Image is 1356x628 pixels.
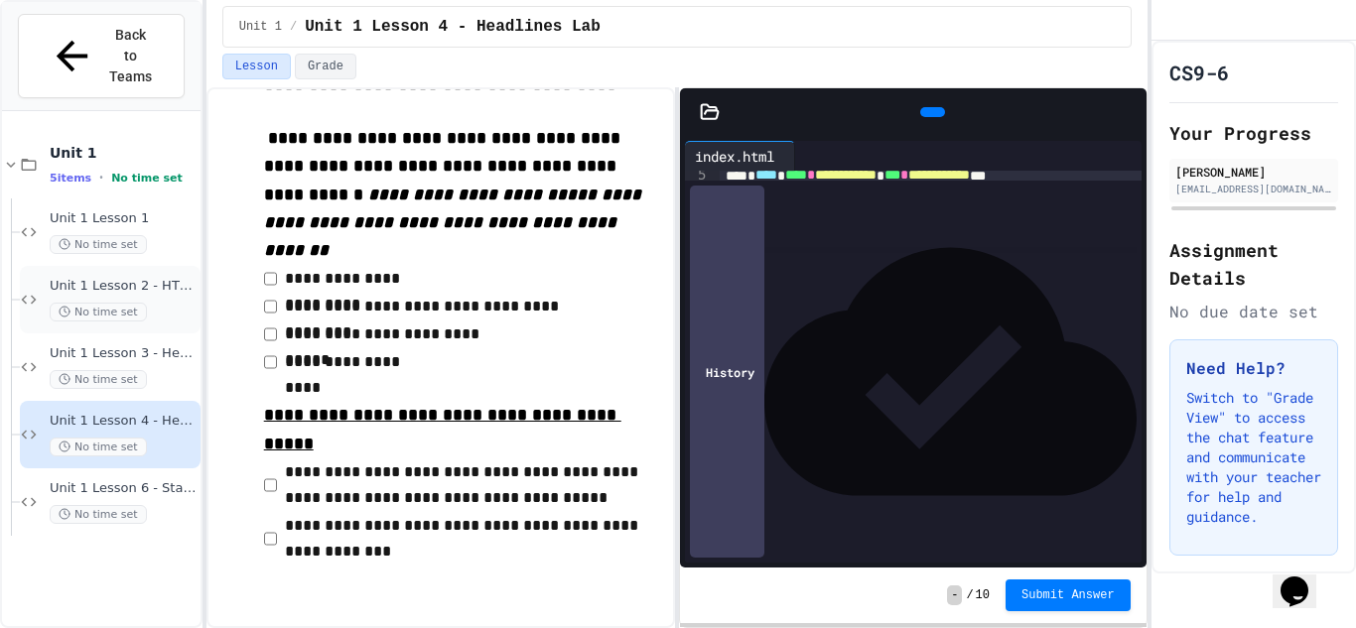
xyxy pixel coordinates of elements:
span: No time set [50,235,147,254]
button: Grade [295,54,356,79]
button: Lesson [222,54,291,79]
span: Back to Teams [107,25,154,87]
p: Switch to "Grade View" to access the chat feature and communicate with your teacher for help and ... [1186,388,1321,527]
span: Unit 1 [50,144,197,162]
div: index.html [685,146,784,167]
span: No time set [50,438,147,456]
span: • [99,170,103,186]
h1: CS9-6 [1169,59,1229,86]
span: No time set [50,370,147,389]
div: [EMAIL_ADDRESS][DOMAIN_NAME] [1175,182,1332,196]
div: 5 [685,166,710,186]
span: - [947,585,962,605]
h2: Your Progress [1169,119,1338,147]
span: 10 [976,587,990,603]
button: Submit Answer [1006,579,1131,611]
iframe: chat widget [1273,549,1336,608]
span: 5 items [50,172,91,185]
span: Unit 1 Lesson 1 [50,210,197,227]
span: No time set [50,303,147,321]
span: Unit 1 Lesson 3 - Headers and Paragraph tags [50,345,197,362]
span: Unit 1 Lesson 4 - Headlines Lab [305,15,601,39]
span: / [966,587,973,603]
div: [PERSON_NAME] [1175,163,1332,181]
span: No time set [50,505,147,524]
span: Unit 1 [239,19,282,35]
span: Submit Answer [1021,587,1115,603]
span: / [290,19,297,35]
div: No due date set [1169,300,1338,323]
span: Unit 1 Lesson 2 - HTML Doc Setup [50,278,197,295]
button: Back to Teams [18,14,185,98]
span: Unit 1 Lesson 6 - Station Activity [50,480,197,497]
span: No time set [111,172,183,185]
span: Unit 1 Lesson 4 - Headlines Lab [50,413,197,430]
div: index.html [685,141,795,171]
h2: Assignment Details [1169,236,1338,292]
div: History [690,186,764,558]
h3: Need Help? [1186,356,1321,380]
